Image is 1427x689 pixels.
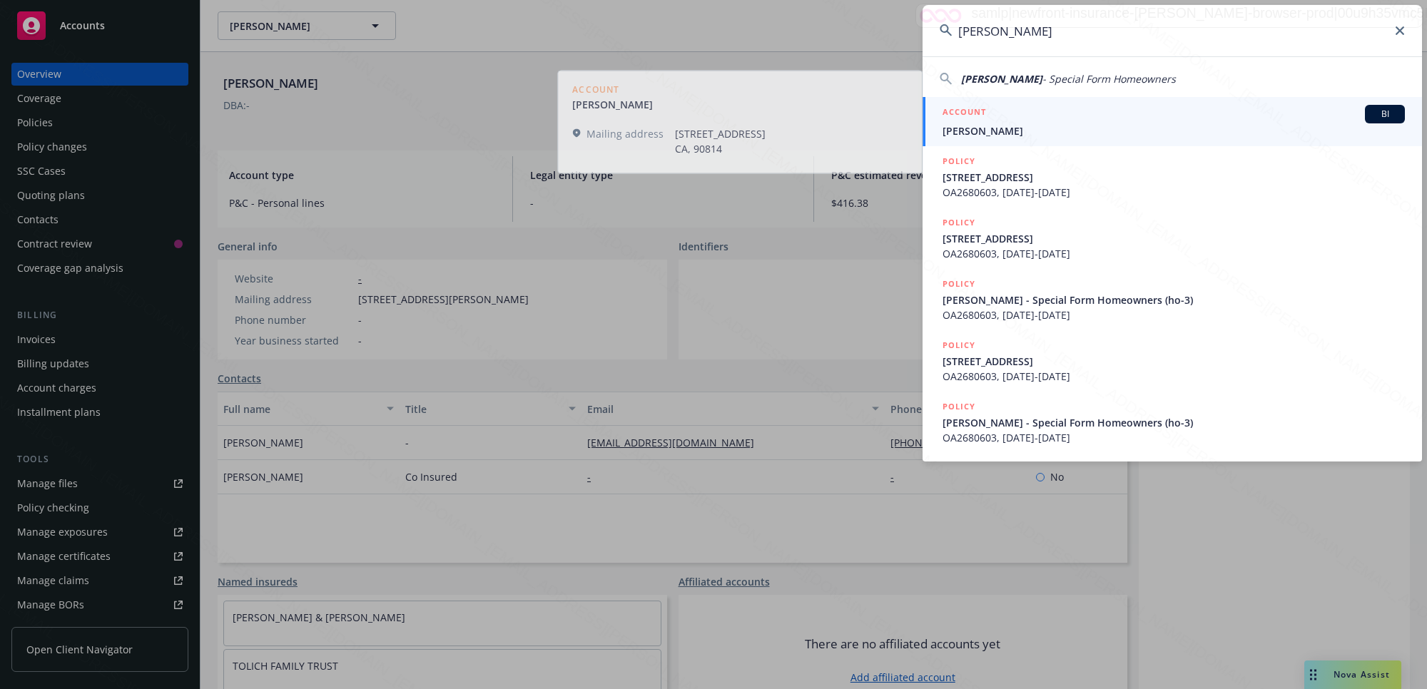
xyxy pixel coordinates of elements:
h5: POLICY [943,215,975,230]
a: POLICY[STREET_ADDRESS]OA2680603, [DATE]-[DATE] [923,330,1422,392]
a: POLICY[STREET_ADDRESS]OA2680603, [DATE]-[DATE] [923,208,1422,269]
span: OA2680603, [DATE]-[DATE] [943,307,1405,322]
span: OA2680603, [DATE]-[DATE] [943,430,1405,445]
span: - Special Form Homeowners [1042,72,1176,86]
h5: POLICY [943,277,975,291]
h5: POLICY [943,154,975,168]
span: [PERSON_NAME] - Special Form Homeowners (ho-3) [943,415,1405,430]
a: POLICY[STREET_ADDRESS]OA2680603, [DATE]-[DATE] [923,146,1422,208]
span: [STREET_ADDRESS] [943,354,1405,369]
a: POLICY[PERSON_NAME] - Special Form Homeowners (ho-3)OA2680603, [DATE]-[DATE] [923,269,1422,330]
span: OA2680603, [DATE]-[DATE] [943,369,1405,384]
span: [STREET_ADDRESS] [943,231,1405,246]
span: [STREET_ADDRESS] [943,170,1405,185]
input: Search... [923,5,1422,56]
span: [PERSON_NAME] - Special Form Homeowners (ho-3) [943,292,1405,307]
span: BI [1371,108,1399,121]
h5: ACCOUNT [943,105,986,122]
span: [PERSON_NAME] [943,123,1405,138]
span: [PERSON_NAME] [961,72,1042,86]
span: OA2680603, [DATE]-[DATE] [943,185,1405,200]
a: ACCOUNTBI[PERSON_NAME] [923,97,1422,146]
a: POLICY[PERSON_NAME] - Special Form Homeowners (ho-3)OA2680603, [DATE]-[DATE] [923,392,1422,453]
h5: POLICY [943,399,975,414]
h5: POLICY [943,338,975,352]
span: OA2680603, [DATE]-[DATE] [943,246,1405,261]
